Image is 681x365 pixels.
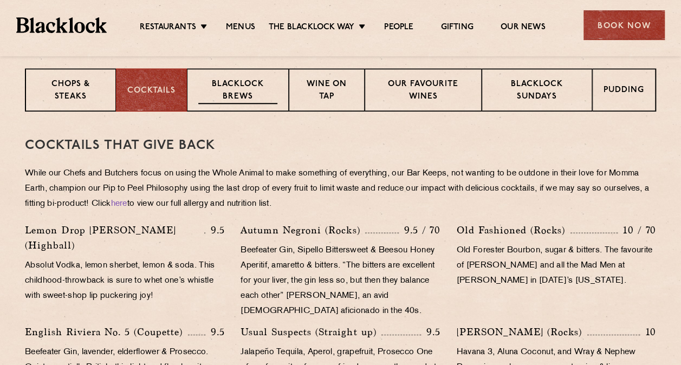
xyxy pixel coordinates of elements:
p: Blacklock Brews [198,79,277,104]
a: People [384,22,413,34]
p: 9.5 [205,223,225,237]
p: Beefeater Gin, Sipello Bittersweet & Beesou Honey Aperitif, amaretto & bitters. “The bitters are ... [241,243,440,319]
p: 10 [640,325,656,339]
p: Our favourite wines [376,79,470,104]
p: Wine on Tap [300,79,353,104]
p: Blacklock Sundays [493,79,581,104]
p: 9.5 / 70 [399,223,440,237]
a: Menus [226,22,255,34]
p: Usual Suspects (Straight up) [241,324,381,340]
p: 9.5 [421,325,440,339]
p: Old Fashioned (Rocks) [457,223,570,238]
h3: Cocktails That Give Back [25,139,656,153]
p: [PERSON_NAME] (Rocks) [457,324,587,340]
p: Pudding [604,84,644,98]
p: Old Forester Bourbon, sugar & bitters. The favourite of [PERSON_NAME] and all the Mad Men at [PER... [457,243,656,289]
a: Our News [501,22,546,34]
p: Absolut Vodka, lemon sherbet, lemon & soda. This childhood-throwback is sure to whet one’s whistl... [25,258,224,304]
a: Restaurants [140,22,196,34]
a: here [111,200,127,208]
p: Cocktails [127,85,176,97]
a: The Blacklock Way [269,22,354,34]
p: 10 / 70 [618,223,656,237]
p: Chops & Steaks [37,79,105,104]
p: Lemon Drop [PERSON_NAME] (Highball) [25,223,204,253]
img: BL_Textured_Logo-footer-cropped.svg [16,17,107,32]
a: Gifting [440,22,473,34]
p: English Riviera No. 5 (Coupette) [25,324,188,340]
p: Autumn Negroni (Rocks) [241,223,365,238]
p: 9.5 [205,325,225,339]
p: While our Chefs and Butchers focus on using the Whole Animal to make something of everything, our... [25,166,656,212]
div: Book Now [583,10,665,40]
